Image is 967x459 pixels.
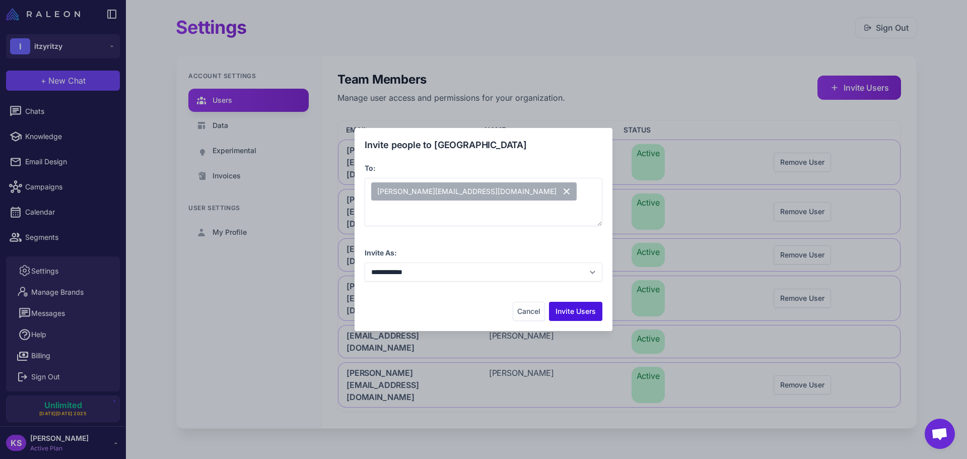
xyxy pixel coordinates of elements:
button: Cancel [513,302,545,321]
label: To: [365,164,376,172]
span: [PERSON_NAME][EMAIL_ADDRESS][DOMAIN_NAME] [371,182,577,201]
div: Invite people to [GEOGRAPHIC_DATA] [365,138,602,152]
label: Invite As: [365,248,397,257]
div: Open chat [925,419,955,449]
button: Invite Users [549,302,602,321]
